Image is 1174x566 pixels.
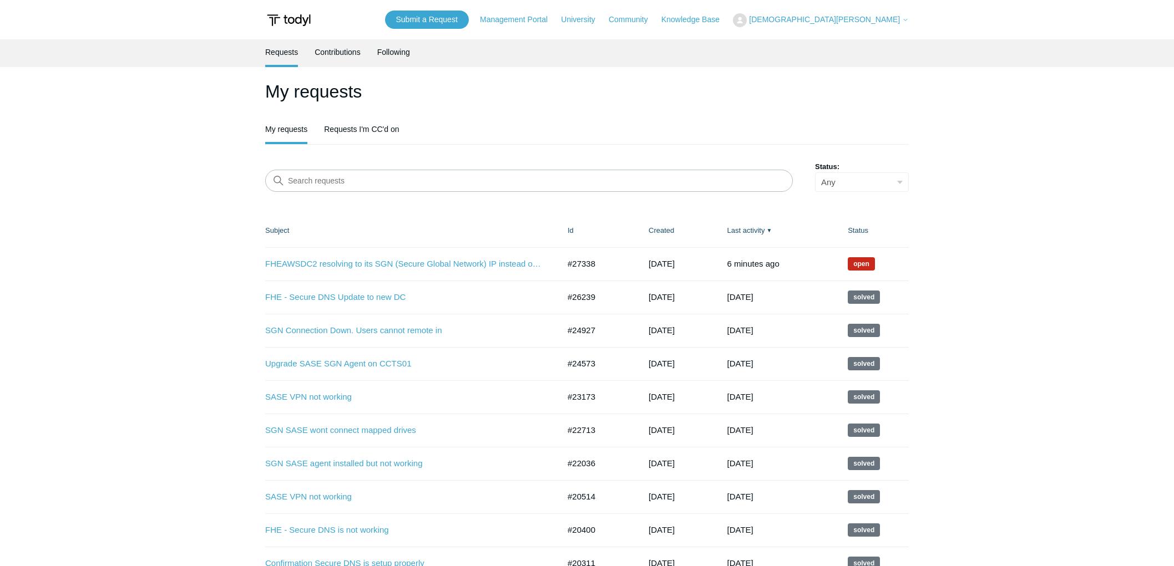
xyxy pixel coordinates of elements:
span: This request has been solved [848,290,880,304]
a: SGN SASE agent installed but not working [265,457,543,470]
time: 12/20/2024, 13:13 [649,458,675,468]
a: Following [377,39,410,65]
span: This request has been solved [848,357,880,370]
a: Management Portal [480,14,559,26]
a: Created [649,226,674,234]
input: Search requests [265,170,793,192]
span: [DEMOGRAPHIC_DATA][PERSON_NAME] [749,15,900,24]
a: SASE VPN not working [265,491,543,503]
td: #20400 [556,513,637,547]
td: #24573 [556,347,637,380]
time: 05/16/2025, 11:48 [649,325,675,335]
time: 10/20/2024, 13:02 [727,525,753,534]
a: FHE - Secure DNS is not working [265,524,543,537]
a: My requests [265,116,307,142]
th: Subject [265,214,556,247]
span: This request has been solved [848,490,880,503]
a: FHEAWSDC2 resolving to its SGN (Secure Global Network) IP instead of its LAN IP [265,258,543,271]
time: 10/02/2024, 16:58 [649,492,675,501]
a: SGN Connection Down. Users cannot remote in [265,324,543,337]
a: Contributions [315,39,361,65]
a: Requests I'm CC'd on [324,116,399,142]
span: ▼ [766,226,772,234]
td: #26239 [556,281,637,314]
a: SASE VPN not working [265,391,543,404]
label: Status: [815,161,909,172]
time: 02/24/2025, 13:53 [649,392,675,401]
img: Todyl Support Center Help Center home page [265,10,312,30]
td: #24927 [556,314,637,347]
time: 01/09/2025, 14:03 [727,458,753,468]
time: 08/12/2025, 10:21 [649,259,675,268]
td: #23173 [556,380,637,414]
span: This request has been solved [848,390,880,404]
time: 10/30/2024, 13:03 [727,492,753,501]
time: 01/31/2025, 09:56 [649,425,675,435]
a: Upgrade SASE SGN Agent on CCTS01 [265,358,543,370]
span: This request has been solved [848,523,880,537]
time: 06/05/2025, 13:02 [727,325,753,335]
th: Status [837,214,909,247]
td: #27338 [556,247,637,281]
th: Id [556,214,637,247]
button: [DEMOGRAPHIC_DATA][PERSON_NAME] [733,13,909,27]
time: 10/07/2025, 15:31 [727,259,780,268]
td: #22036 [556,447,637,480]
span: We are working on a response for you [848,257,875,271]
a: Last activity▼ [727,226,765,234]
span: This request has been solved [848,424,880,437]
h1: My requests [265,78,909,105]
a: Requests [265,39,298,65]
time: 05/19/2025, 13:02 [727,359,753,368]
a: Community [609,14,659,26]
time: 09/27/2024, 15:26 [649,525,675,534]
td: #20514 [556,480,637,513]
time: 08/14/2025, 13:02 [727,292,753,302]
a: University [561,14,606,26]
time: 07/15/2025, 16:05 [649,292,675,302]
td: #22713 [556,414,637,447]
span: This request has been solved [848,324,880,337]
span: This request has been solved [848,457,880,470]
time: 02/20/2025, 13:02 [727,425,753,435]
a: Knowledge Base [661,14,731,26]
a: FHE - Secure DNS Update to new DC [265,291,543,304]
a: SGN SASE wont connect mapped drives [265,424,543,437]
time: 04/29/2025, 12:04 [649,359,675,368]
a: Submit a Request [385,11,469,29]
time: 03/16/2025, 17:02 [727,392,753,401]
